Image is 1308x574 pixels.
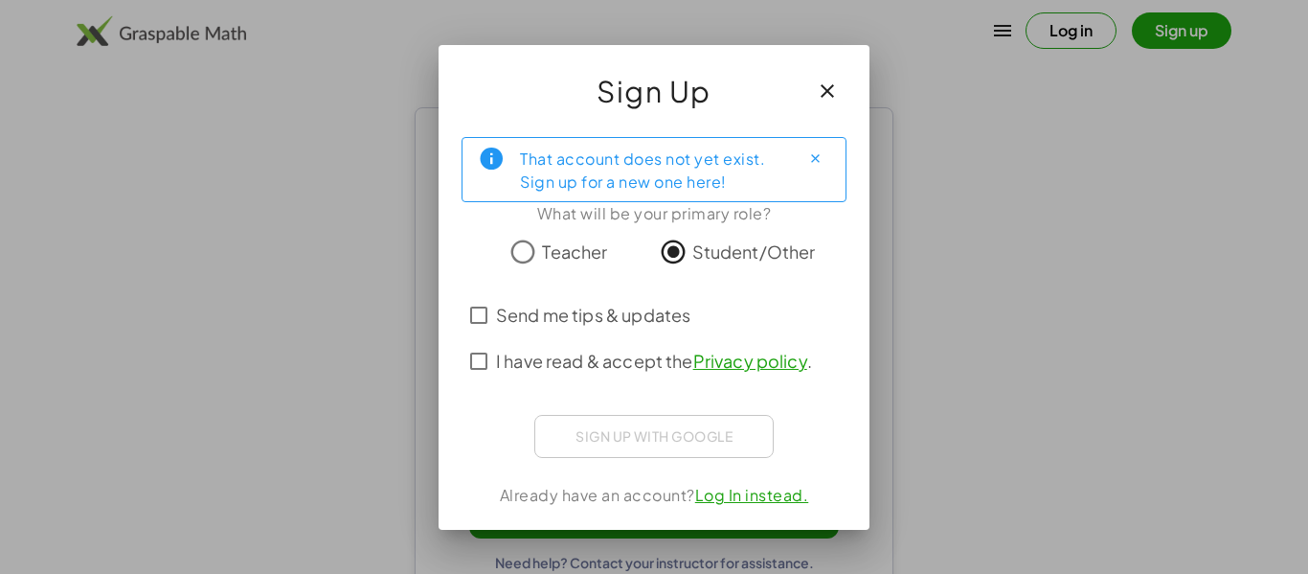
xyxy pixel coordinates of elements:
[695,485,809,505] a: Log In instead.
[462,202,846,225] div: What will be your primary role?
[496,348,812,374] span: I have read & accept the .
[462,484,846,507] div: Already have an account?
[692,239,816,264] span: Student/Other
[693,350,807,372] a: Privacy policy
[597,68,711,114] span: Sign Up
[520,146,784,194] div: That account does not yet exist. Sign up for a new one here!
[542,239,607,264] span: Teacher
[800,144,830,174] button: Close
[496,302,690,328] span: Send me tips & updates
